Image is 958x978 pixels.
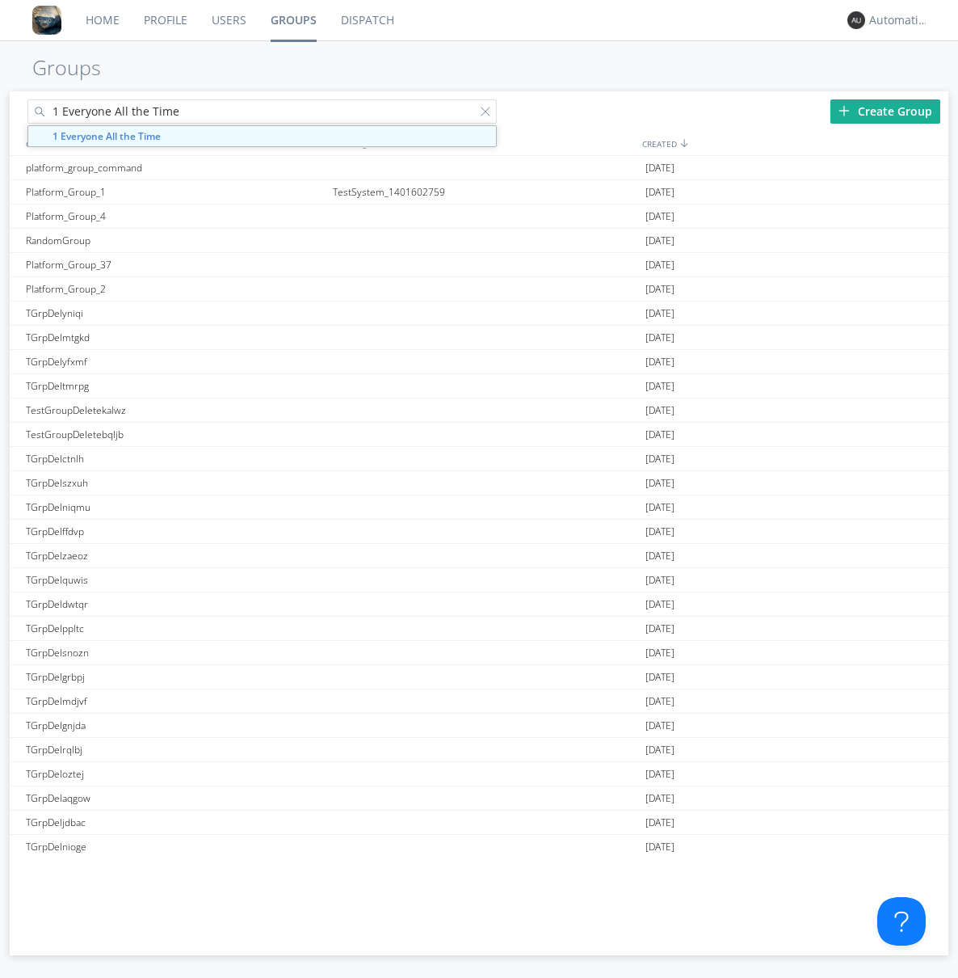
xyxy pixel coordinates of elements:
[10,374,948,398] a: TGrpDeltmrpg[DATE]
[22,544,330,567] div: TGrpDelzaeoz
[22,592,330,616] div: TGrpDeldwtqr
[22,447,330,470] div: TGrpDelctnlh
[645,520,674,544] span: [DATE]
[10,641,948,665] a: TGrpDelsnozn[DATE]
[22,520,330,543] div: TGrpDelffdvp
[22,350,330,373] div: TGrpDelyfxmf
[10,835,948,859] a: TGrpDelnioge[DATE]
[847,11,865,29] img: 373638.png
[32,57,958,79] h1: Groups
[10,301,948,326] a: TGrpDelyniqi[DATE]
[22,204,330,228] div: Platform_Group_4
[22,665,330,689] div: TGrpDelgrbpj
[645,544,674,568] span: [DATE]
[22,423,330,446] div: TestGroupDeletebqljb
[645,835,674,859] span: [DATE]
[32,6,61,35] img: 8ff700cf5bab4eb8a436322861af2272
[22,762,330,786] div: TGrpDeloztej
[645,253,674,277] span: [DATE]
[27,99,497,124] input: Search groups
[10,326,948,350] a: TGrpDelmtgkd[DATE]
[645,811,674,835] span: [DATE]
[22,156,330,179] div: platform_group_command
[645,423,674,447] span: [DATE]
[645,568,674,592] span: [DATE]
[22,398,330,422] div: TestGroupDeletekalwz
[869,12,930,28] div: Automation+0004
[22,568,330,592] div: TGrpDelquwis
[10,617,948,641] a: TGrpDelppltc[DATE]
[645,326,674,350] span: [DATE]
[10,204,948,229] a: Platform_Group_4[DATE]
[645,617,674,641] span: [DATE]
[645,641,674,665] span: [DATE]
[22,811,330,834] div: TGrpDeljdbac
[645,689,674,714] span: [DATE]
[22,132,325,155] div: GROUPS
[53,129,161,143] strong: 1 Everyone All the Time
[645,277,674,301] span: [DATE]
[22,641,330,664] div: TGrpDelsnozn
[10,471,948,495] a: TGrpDelszxuh[DATE]
[22,617,330,640] div: TGrpDelppltc
[10,520,948,544] a: TGrpDelffdvp[DATE]
[645,350,674,374] span: [DATE]
[22,326,330,349] div: TGrpDelmtgkd
[10,350,948,374] a: TGrpDelyfxmf[DATE]
[22,714,330,737] div: TGrpDelgnjda
[10,229,948,253] a: RandomGroup[DATE]
[10,447,948,471] a: TGrpDelctnlh[DATE]
[645,738,674,762] span: [DATE]
[10,277,948,301] a: Platform_Group_2[DATE]
[645,156,674,180] span: [DATE]
[22,471,330,495] div: TGrpDelszxuh
[22,301,330,325] div: TGrpDelyniqi
[10,544,948,568] a: TGrpDelzaeoz[DATE]
[645,714,674,738] span: [DATE]
[10,423,948,447] a: TestGroupDeletebqljb[DATE]
[10,495,948,520] a: TGrpDelniqmu[DATE]
[645,374,674,398] span: [DATE]
[638,132,949,155] div: CREATED
[645,471,674,495] span: [DATE]
[10,156,948,180] a: platform_group_command[DATE]
[22,835,330,858] div: TGrpDelnioge
[10,811,948,835] a: TGrpDeljdbac[DATE]
[645,592,674,617] span: [DATE]
[645,229,674,253] span: [DATE]
[645,204,674,229] span: [DATE]
[10,665,948,689] a: TGrpDelgrbpj[DATE]
[645,665,674,689] span: [DATE]
[645,398,674,423] span: [DATE]
[10,738,948,762] a: TGrpDelrqlbj[DATE]
[22,738,330,761] div: TGrpDelrqlbj
[22,689,330,713] div: TGrpDelmdjvf
[329,180,641,204] div: TestSystem_1401602759
[10,568,948,592] a: TGrpDelquwis[DATE]
[10,689,948,714] a: TGrpDelmdjvf[DATE]
[645,786,674,811] span: [DATE]
[10,398,948,423] a: TestGroupDeletekalwz[DATE]
[10,180,948,204] a: Platform_Group_1TestSystem_1401602759[DATE]
[830,99,940,124] div: Create Group
[22,374,330,398] div: TGrpDeltmrpg
[10,786,948,811] a: TGrpDelaqgow[DATE]
[22,786,330,810] div: TGrpDelaqgow
[838,105,850,116] img: plus.svg
[645,495,674,520] span: [DATE]
[10,592,948,617] a: TGrpDeldwtqr[DATE]
[645,180,674,204] span: [DATE]
[645,301,674,326] span: [DATE]
[22,495,330,519] div: TGrpDelniqmu
[10,253,948,277] a: Platform_Group_37[DATE]
[22,180,330,204] div: Platform_Group_1
[645,447,674,471] span: [DATE]
[10,714,948,738] a: TGrpDelgnjda[DATE]
[877,897,926,946] iframe: Toggle Customer Support
[645,762,674,786] span: [DATE]
[22,229,330,252] div: RandomGroup
[22,253,330,276] div: Platform_Group_37
[22,277,330,301] div: Platform_Group_2
[10,762,948,786] a: TGrpDeloztej[DATE]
